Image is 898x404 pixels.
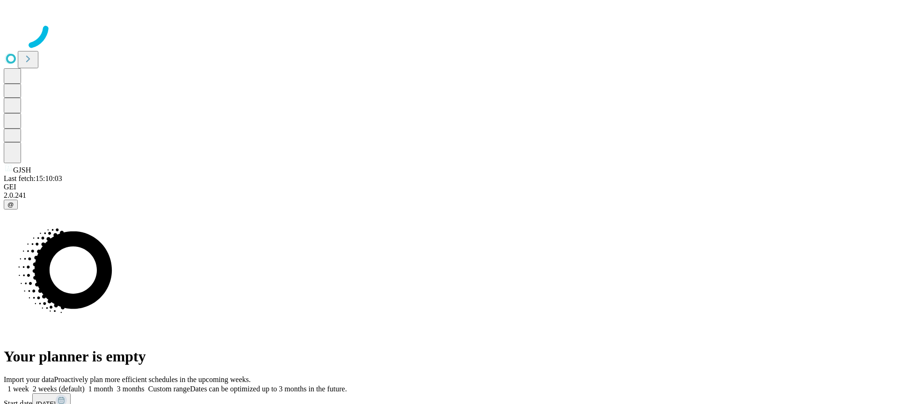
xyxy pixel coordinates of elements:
span: Proactively plan more efficient schedules in the upcoming weeks. [54,375,251,383]
span: @ [7,201,14,208]
span: 3 months [117,385,145,393]
span: 2 weeks (default) [33,385,85,393]
div: GEI [4,183,894,191]
span: Dates can be optimized up to 3 months in the future. [190,385,347,393]
button: @ [4,200,18,209]
h1: Your planner is empty [4,348,894,365]
span: Last fetch: 15:10:03 [4,174,62,182]
span: GJSH [13,166,31,174]
span: Custom range [148,385,190,393]
span: Import your data [4,375,54,383]
div: 2.0.241 [4,191,894,200]
span: 1 month [88,385,113,393]
span: 1 week [7,385,29,393]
